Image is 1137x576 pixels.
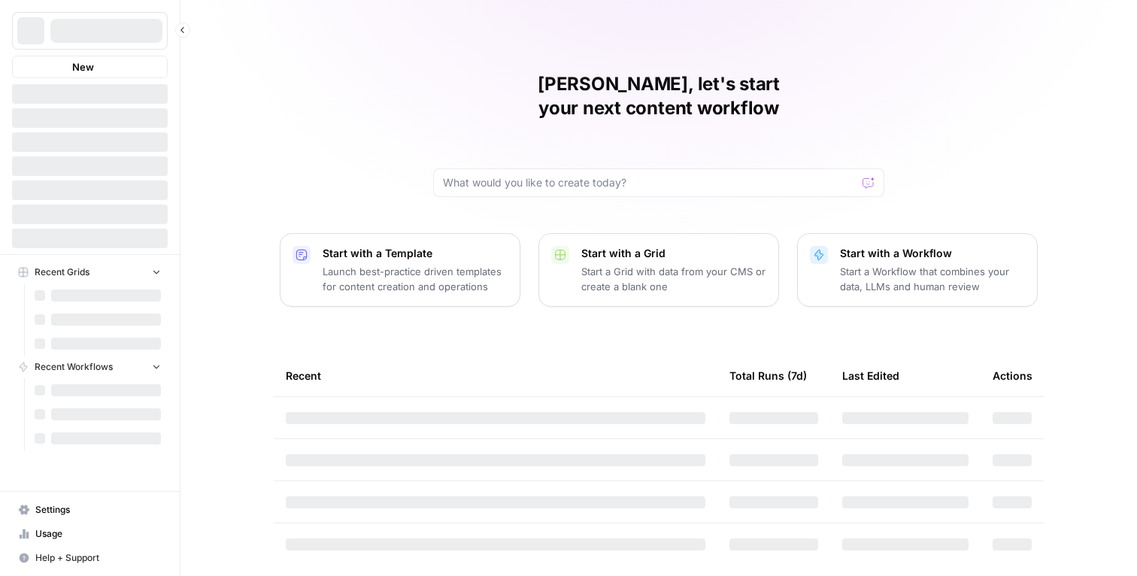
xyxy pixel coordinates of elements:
[581,264,766,294] p: Start a Grid with data from your CMS or create a blank one
[840,246,1025,261] p: Start with a Workflow
[797,233,1038,307] button: Start with a WorkflowStart a Workflow that combines your data, LLMs and human review
[842,355,899,396] div: Last Edited
[35,551,161,565] span: Help + Support
[729,355,807,396] div: Total Runs (7d)
[12,356,168,378] button: Recent Workflows
[12,56,168,78] button: New
[993,355,1032,396] div: Actions
[581,246,766,261] p: Start with a Grid
[323,264,508,294] p: Launch best-practice driven templates for content creation and operations
[35,265,89,279] span: Recent Grids
[323,246,508,261] p: Start with a Template
[35,527,161,541] span: Usage
[840,264,1025,294] p: Start a Workflow that combines your data, LLMs and human review
[286,355,705,396] div: Recent
[12,522,168,546] a: Usage
[538,233,779,307] button: Start with a GridStart a Grid with data from your CMS or create a blank one
[443,175,857,190] input: What would you like to create today?
[12,498,168,522] a: Settings
[12,546,168,570] button: Help + Support
[72,59,94,74] span: New
[280,233,520,307] button: Start with a TemplateLaunch best-practice driven templates for content creation and operations
[433,72,884,120] h1: [PERSON_NAME], let's start your next content workflow
[35,360,113,374] span: Recent Workflows
[35,503,161,517] span: Settings
[12,261,168,283] button: Recent Grids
